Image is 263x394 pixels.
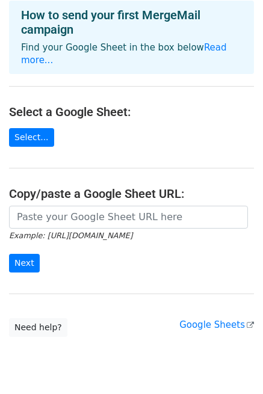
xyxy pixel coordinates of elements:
[9,186,254,201] h4: Copy/paste a Google Sheet URL:
[9,254,40,272] input: Next
[9,105,254,119] h4: Select a Google Sheet:
[21,8,242,37] h4: How to send your first MergeMail campaign
[179,319,254,330] a: Google Sheets
[203,336,263,394] iframe: Chat Widget
[9,206,248,229] input: Paste your Google Sheet URL here
[9,128,54,147] a: Select...
[21,42,227,66] a: Read more...
[9,318,67,337] a: Need help?
[21,42,242,67] p: Find your Google Sheet in the box below
[9,231,132,240] small: Example: [URL][DOMAIN_NAME]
